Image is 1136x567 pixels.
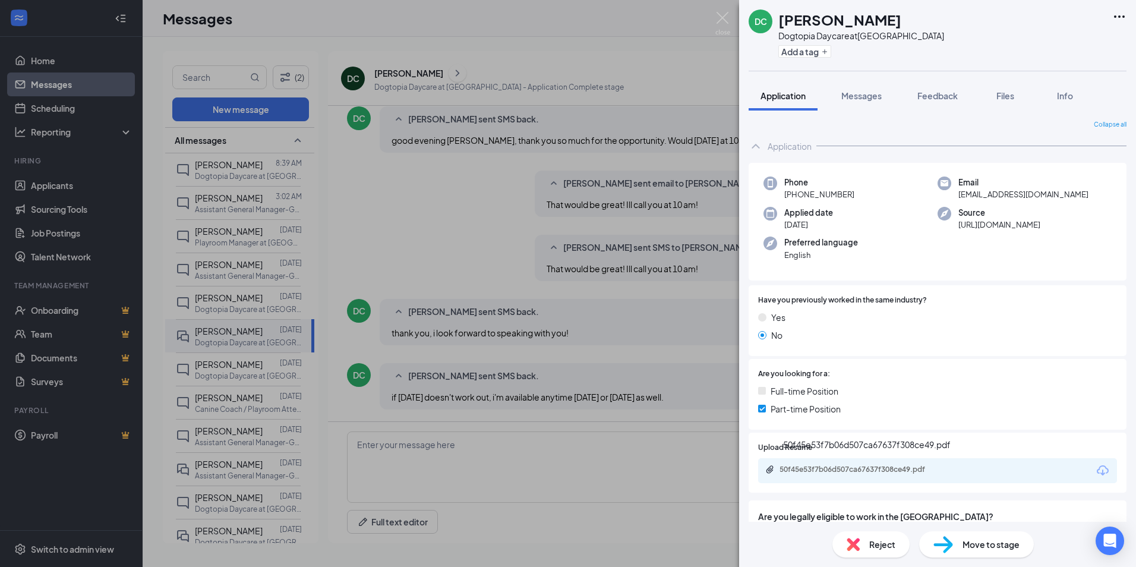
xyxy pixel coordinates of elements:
span: Are you legally eligible to work in the [GEOGRAPHIC_DATA]? [758,510,1117,523]
span: Part-time Position [771,402,841,415]
svg: Plus [821,48,828,55]
span: Source [958,207,1040,219]
div: 50f45e53f7b06d507ca67637f308ce49.pdf [783,438,951,451]
span: Phone [784,177,854,188]
span: Are you looking for a: [758,368,830,380]
span: Files [996,90,1014,101]
svg: Download [1096,464,1110,478]
a: Paperclip50f45e53f7b06d507ca67637f308ce49.pdf [765,465,958,476]
div: Application [768,140,812,152]
svg: ChevronUp [749,139,763,153]
span: Info [1057,90,1073,101]
span: Reject [869,538,895,551]
div: DC [755,15,767,27]
span: No [771,329,782,342]
span: [URL][DOMAIN_NAME] [958,219,1040,231]
span: Full-time Position [771,385,838,398]
span: Application [761,90,806,101]
span: Have you previously worked in the same industry? [758,295,927,306]
span: Preferred language [784,237,858,248]
span: Feedback [917,90,958,101]
span: Yes [771,311,785,324]
span: Applied date [784,207,833,219]
span: Upload Resume [758,442,812,453]
span: Messages [841,90,882,101]
span: [PHONE_NUMBER] [784,188,854,200]
span: [EMAIL_ADDRESS][DOMAIN_NAME] [958,188,1088,200]
svg: Paperclip [765,465,775,474]
span: Move to stage [963,538,1020,551]
svg: Ellipses [1112,10,1126,24]
span: Collapse all [1094,120,1126,130]
button: PlusAdd a tag [778,45,831,58]
h1: [PERSON_NAME] [778,10,901,30]
div: Dogtopia Daycare at [GEOGRAPHIC_DATA] [778,30,944,42]
span: English [784,249,858,261]
div: Open Intercom Messenger [1096,527,1124,555]
span: [DATE] [784,219,833,231]
div: 50f45e53f7b06d507ca67637f308ce49.pdf [780,465,946,474]
span: Email [958,177,1088,188]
